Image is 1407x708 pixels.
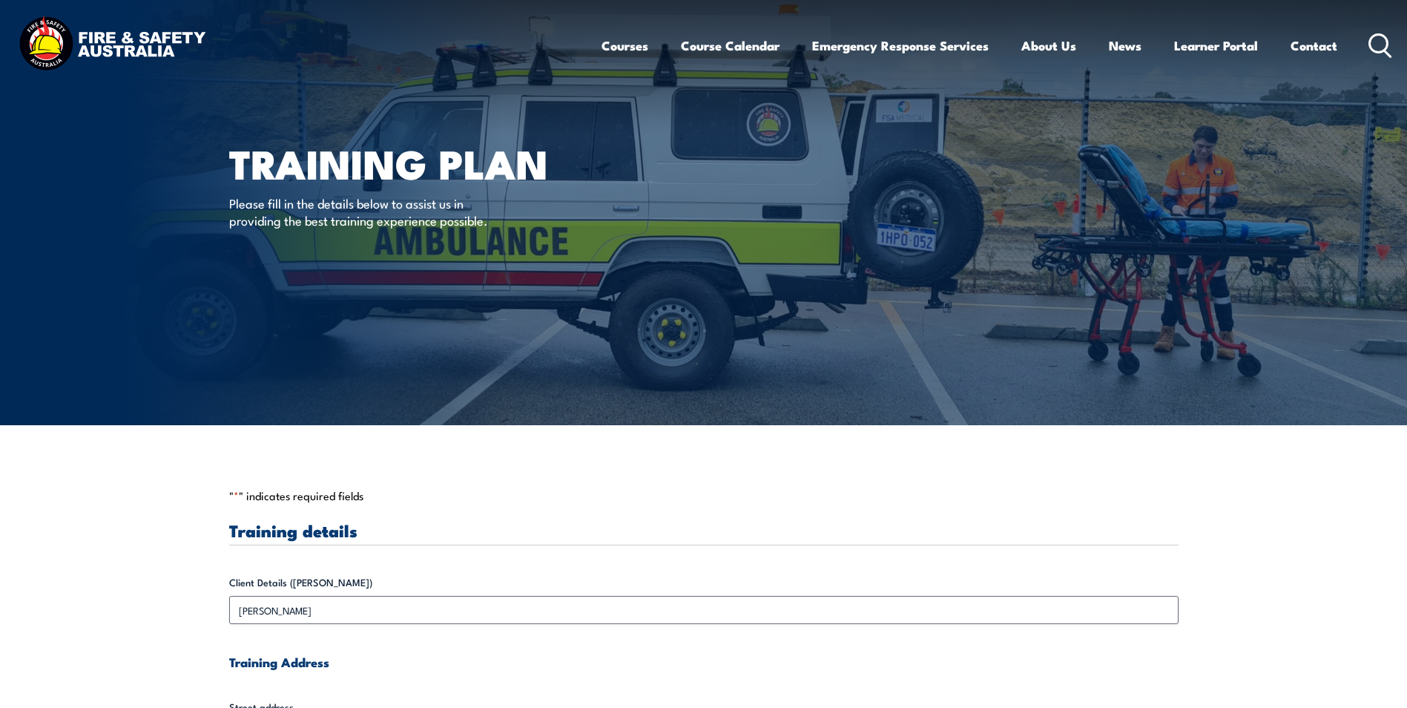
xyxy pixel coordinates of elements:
[229,488,1179,503] p: " " indicates required fields
[1174,26,1258,65] a: Learner Portal
[229,522,1179,539] h3: Training details
[602,26,648,65] a: Courses
[229,145,596,180] h1: Training plan
[229,194,500,229] p: Please fill in the details below to assist us in providing the best training experience possible.
[1021,26,1076,65] a: About Us
[681,26,780,65] a: Course Calendar
[1291,26,1337,65] a: Contact
[229,575,1179,590] label: Client Details ([PERSON_NAME])
[812,26,989,65] a: Emergency Response Services
[1109,26,1141,65] a: News
[229,654,1179,670] h4: Training Address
